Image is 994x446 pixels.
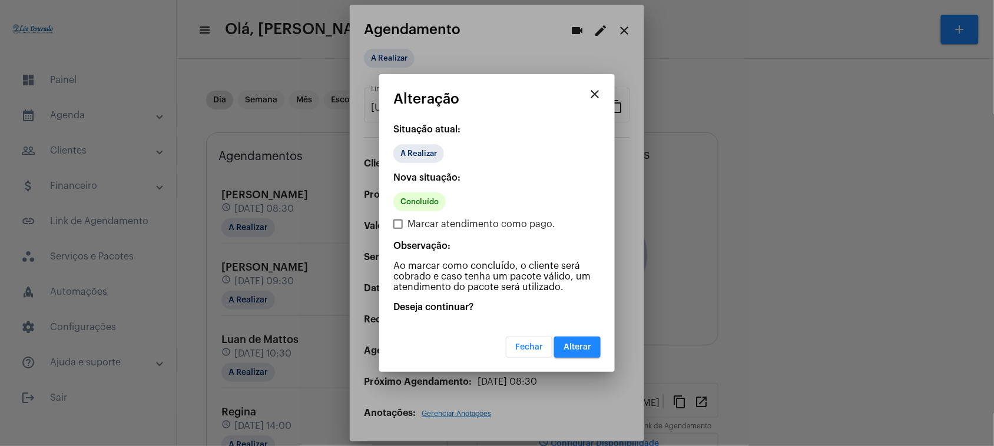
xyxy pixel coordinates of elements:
[588,87,602,101] mat-icon: close
[407,217,555,231] span: Marcar atendimento como pago.
[506,337,552,358] button: Fechar
[564,343,591,351] span: Alterar
[393,261,601,292] p: Ao marcar como concluído, o cliente será cobrado e caso tenha um pacote válido, um atendimento do...
[393,192,446,211] mat-chip: Concluído
[515,343,543,351] span: Fechar
[393,124,601,135] p: Situação atual:
[393,91,459,106] span: Alteração
[554,337,601,358] button: Alterar
[393,302,601,312] p: Deseja continuar?
[393,241,601,251] p: Observação:
[393,144,444,163] mat-chip: A Realizar
[393,172,601,183] p: Nova situação:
